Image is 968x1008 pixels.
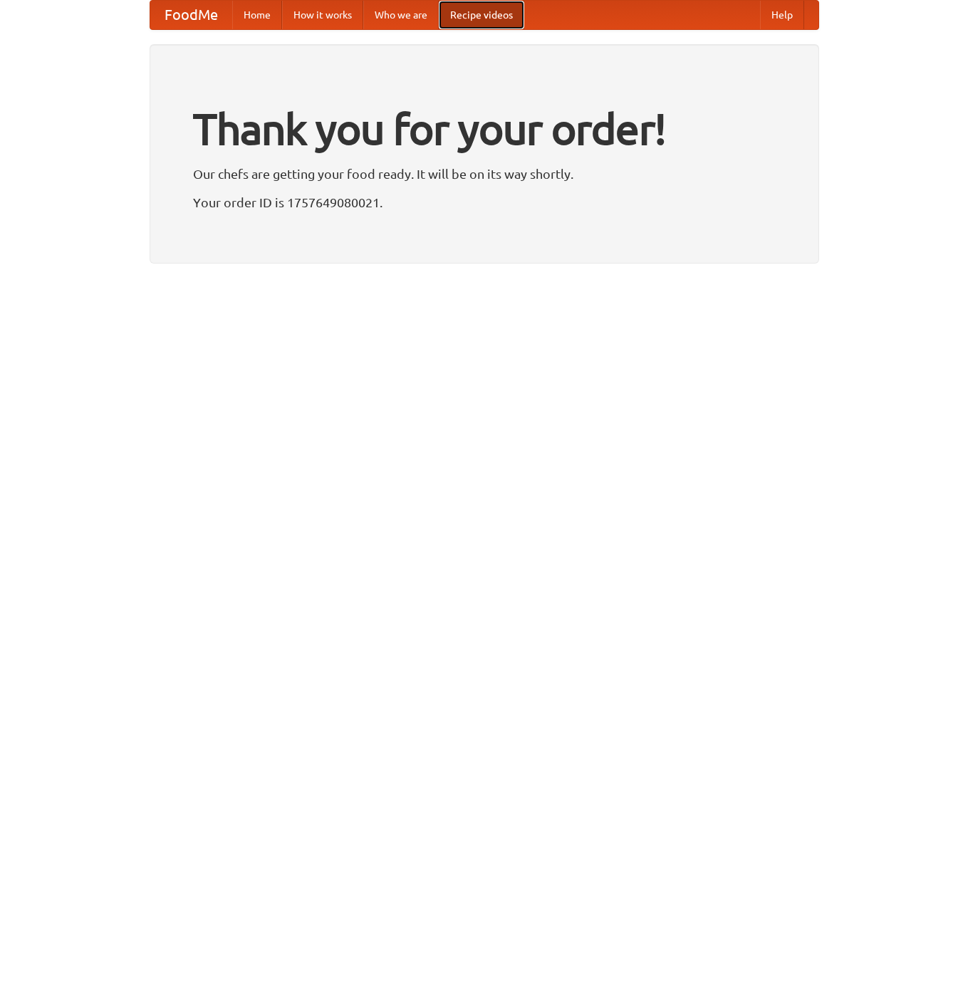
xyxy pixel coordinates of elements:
[760,1,804,29] a: Help
[193,192,776,213] p: Your order ID is 1757649080021.
[193,163,776,185] p: Our chefs are getting your food ready. It will be on its way shortly.
[150,1,232,29] a: FoodMe
[232,1,282,29] a: Home
[439,1,524,29] a: Recipe videos
[193,95,776,163] h1: Thank you for your order!
[282,1,363,29] a: How it works
[363,1,439,29] a: Who we are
